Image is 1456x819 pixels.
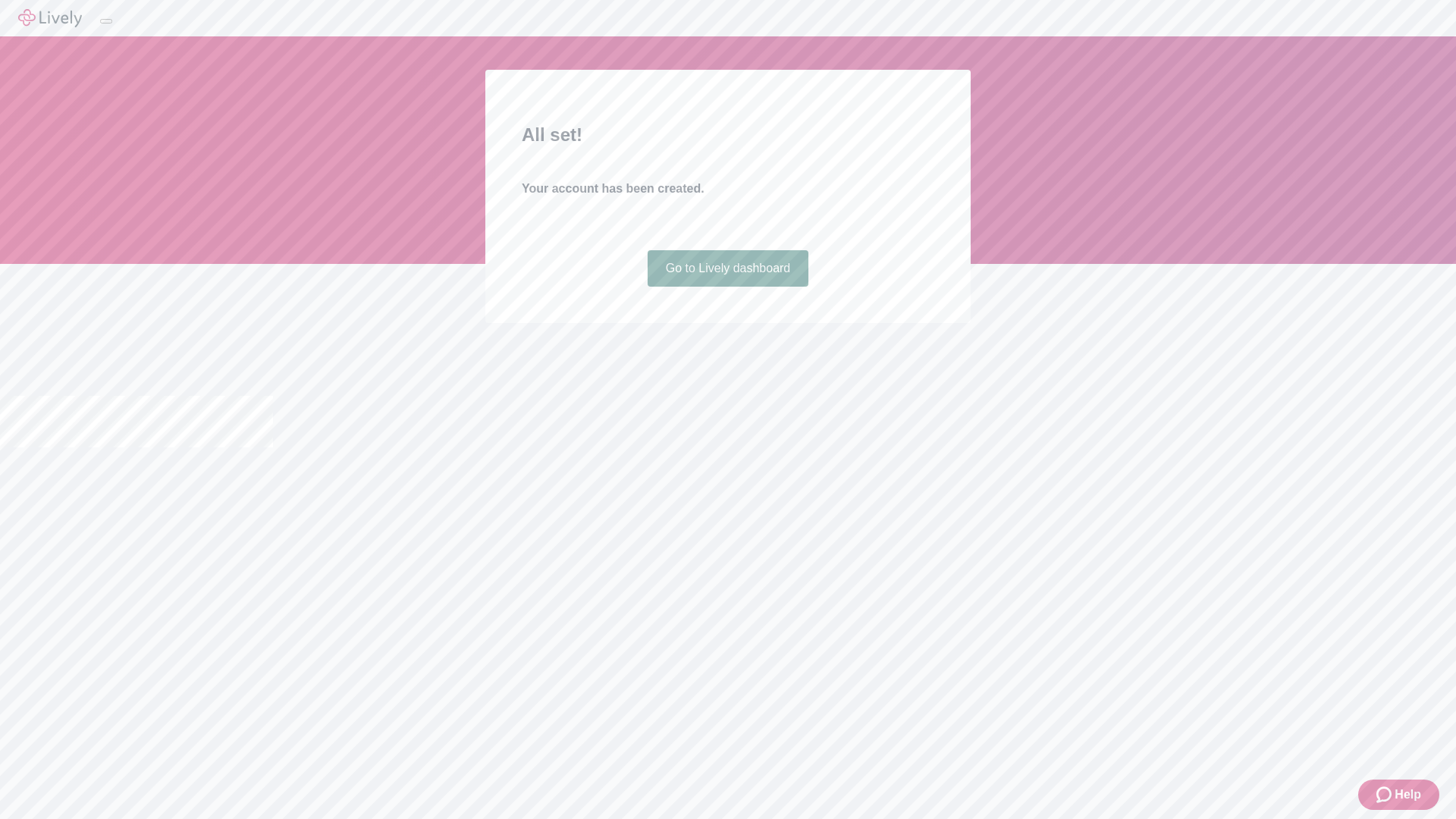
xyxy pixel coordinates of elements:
[1395,786,1421,804] span: Help
[1358,780,1439,810] button: Zendesk support iconHelp
[1376,786,1395,804] svg: Zendesk support icon
[18,9,82,27] img: Lively
[522,121,934,149] h2: All set!
[522,180,934,198] h4: Your account has been created.
[648,250,809,287] a: Go to Lively dashboard
[100,19,112,24] button: Log out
